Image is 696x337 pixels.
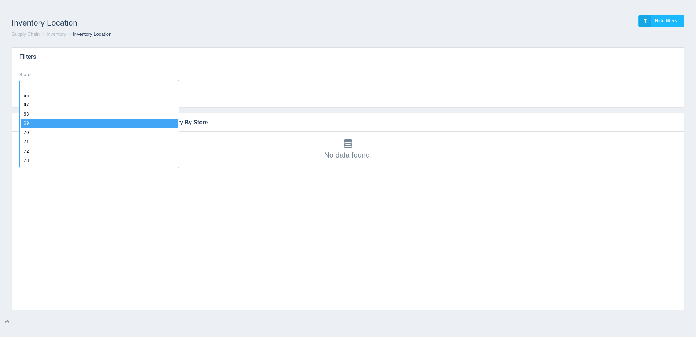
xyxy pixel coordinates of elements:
div: 72 [21,147,178,156]
div: 73 [21,156,178,166]
div: 70 [21,128,178,138]
div: 74 [21,166,178,175]
div: 71 [21,137,178,147]
div: 68 [21,110,178,119]
div: 67 [21,100,178,110]
div: 69 [21,119,178,128]
div: 66 [21,91,178,101]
